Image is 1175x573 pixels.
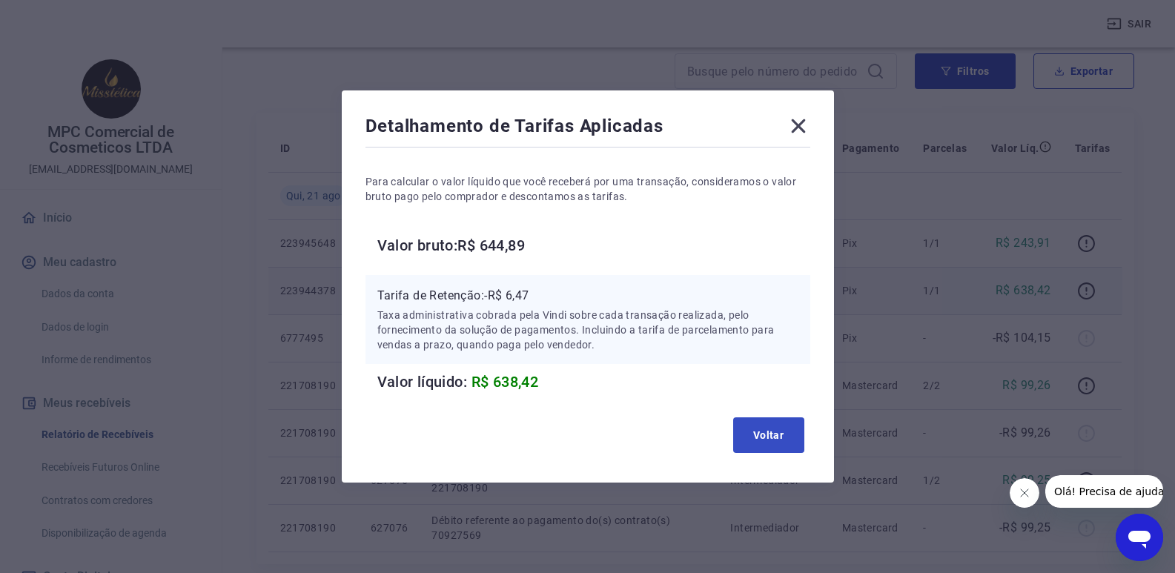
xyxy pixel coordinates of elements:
[1010,478,1039,508] iframe: Fechar mensagem
[733,417,804,453] button: Voltar
[377,287,798,305] p: Tarifa de Retenção: -R$ 6,47
[377,308,798,352] p: Taxa administrativa cobrada pela Vindi sobre cada transação realizada, pelo fornecimento da soluç...
[471,373,539,391] span: R$ 638,42
[9,10,125,22] span: Olá! Precisa de ajuda?
[377,370,810,394] h6: Valor líquido:
[365,114,810,144] div: Detalhamento de Tarifas Aplicadas
[365,174,810,204] p: Para calcular o valor líquido que você receberá por uma transação, consideramos o valor bruto pag...
[377,233,810,257] h6: Valor bruto: R$ 644,89
[1045,475,1163,508] iframe: Mensagem da empresa
[1116,514,1163,561] iframe: Botão para abrir a janela de mensagens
